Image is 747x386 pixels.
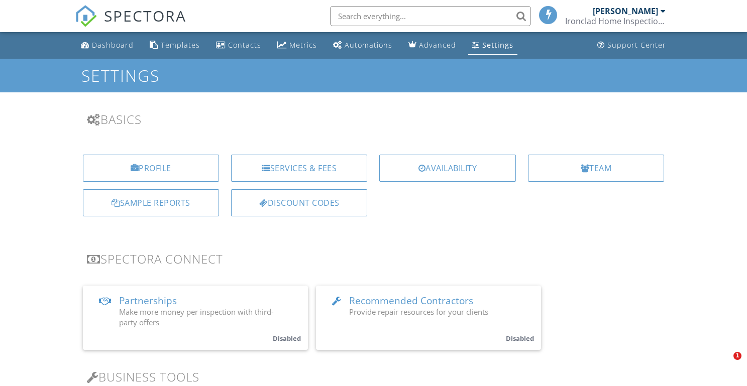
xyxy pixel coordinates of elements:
[565,16,666,26] div: Ironclad Home Inspections
[83,155,219,182] a: Profile
[81,67,666,84] h1: Settings
[506,334,534,343] small: Disabled
[231,155,367,182] a: Services & Fees
[231,189,367,216] a: Discount Codes
[289,40,317,50] div: Metrics
[468,36,517,55] a: Settings
[713,352,737,376] iframe: Intercom live chat
[87,252,661,266] h3: Spectora Connect
[119,307,274,327] span: Make more money per inspection with third-party offers
[349,294,473,307] span: Recommended Contractors
[75,5,97,27] img: The Best Home Inspection Software - Spectora
[161,40,200,50] div: Templates
[83,286,308,350] a: Partnerships Make more money per inspection with third-party offers Disabled
[607,40,666,50] div: Support Center
[119,294,177,307] span: Partnerships
[146,36,204,55] a: Templates
[273,334,301,343] small: Disabled
[330,6,531,26] input: Search everything...
[87,370,661,383] h3: Business Tools
[419,40,456,50] div: Advanced
[87,112,661,126] h3: Basics
[593,6,658,16] div: [PERSON_NAME]
[75,14,186,35] a: SPECTORA
[92,40,134,50] div: Dashboard
[77,36,138,55] a: Dashboard
[404,36,460,55] a: Advanced
[593,36,670,55] a: Support Center
[83,189,219,216] a: Sample Reports
[212,36,265,55] a: Contacts
[349,307,488,317] span: Provide repair resources for your clients
[528,155,664,182] a: Team
[104,5,186,26] span: SPECTORA
[228,40,261,50] div: Contacts
[316,286,541,350] a: Recommended Contractors Provide repair resources for your clients Disabled
[379,155,515,182] a: Availability
[345,40,392,50] div: Automations
[329,36,396,55] a: Automations (Basic)
[273,36,321,55] a: Metrics
[482,40,513,50] div: Settings
[733,352,741,360] span: 1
